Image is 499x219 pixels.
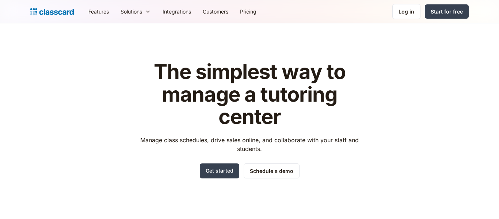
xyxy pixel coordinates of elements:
div: Start for free [431,8,463,15]
a: Schedule a demo [244,163,300,178]
div: Solutions [115,3,157,20]
a: Log in [392,4,420,19]
a: Get started [200,163,239,178]
a: Pricing [234,3,262,20]
a: Integrations [157,3,197,20]
p: Manage class schedules, drive sales online, and collaborate with your staff and students. [134,136,366,153]
div: Solutions [121,8,142,15]
h1: The simplest way to manage a tutoring center [134,61,366,128]
a: home [30,7,74,17]
a: Start for free [425,4,469,19]
a: Features [83,3,115,20]
div: Log in [399,8,414,15]
a: Customers [197,3,234,20]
